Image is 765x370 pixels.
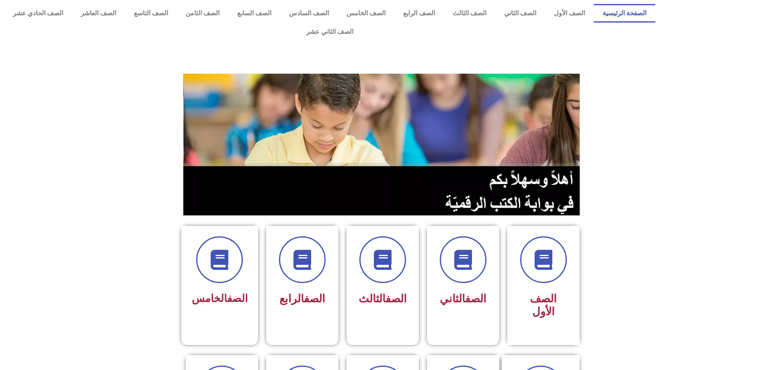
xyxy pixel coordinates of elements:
a: الصف [386,292,407,305]
a: الصف الثاني [495,4,545,23]
span: الثاني [440,292,486,305]
a: الصف [227,292,248,304]
a: الصف السابع [228,4,280,23]
a: الصف الثامن [177,4,228,23]
span: الخامس [192,292,248,304]
span: الرابع [279,292,325,305]
span: الثالث [359,292,407,305]
a: الصفحة الرئيسية [594,4,655,23]
a: الصف [465,292,486,305]
a: الصف التاسع [125,4,177,23]
a: الصف الأول [545,4,594,23]
a: الصف السادس [280,4,338,23]
a: الصف الثالث [444,4,495,23]
a: الصف الخامس [338,4,394,23]
a: الصف الحادي عشر [4,4,72,23]
span: الصف الأول [530,292,557,318]
a: الصف الرابع [394,4,444,23]
a: الصف [304,292,325,305]
a: الصف الثاني عشر [4,23,655,41]
a: الصف العاشر [72,4,125,23]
